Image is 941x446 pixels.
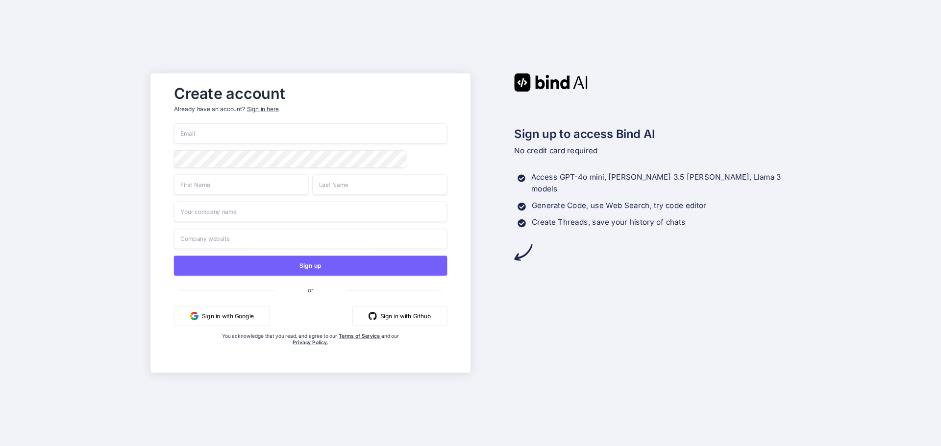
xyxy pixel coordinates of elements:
img: google [190,312,198,320]
img: github [369,312,377,320]
div: Sign in here [247,105,279,114]
p: Access GPT-4o mini, [PERSON_NAME] 3.5 [PERSON_NAME], Llama 3 models [531,172,791,195]
button: Sign in with Github [352,306,447,326]
button: Sign up [174,256,447,276]
a: Privacy Policy. [293,339,328,346]
button: Sign in with Google [174,306,270,326]
input: Last Name [312,174,447,195]
input: Company website [174,229,447,249]
h2: Create account [174,87,447,100]
a: Terms of Service [339,332,381,339]
p: Generate Code, use Web Search, try code editor [532,200,706,211]
input: Your company name [174,202,447,222]
input: First Name [174,174,309,195]
img: Bind AI logo [514,73,588,92]
div: You acknowledge that you read, and agree to our and our [220,332,402,366]
p: No credit card required [514,145,791,157]
h2: Sign up to access Bind AI [514,125,791,142]
p: Create Threads, save your history of chats [532,216,686,228]
p: Already have an account? [174,105,447,114]
span: or [274,280,347,300]
img: arrow [514,243,532,261]
input: Email [174,123,447,144]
